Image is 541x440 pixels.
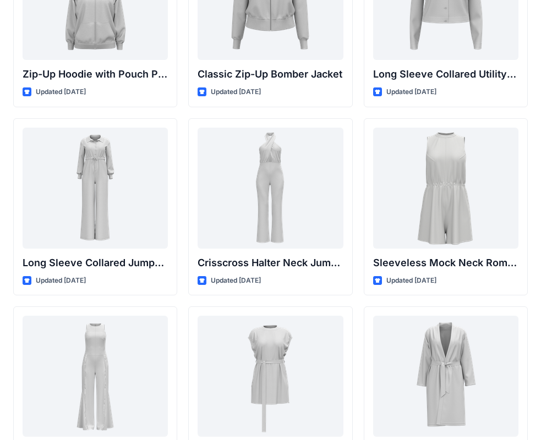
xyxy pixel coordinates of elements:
p: Updated [DATE] [386,275,436,287]
p: Crisscross Halter Neck Jumpsuit [198,255,343,271]
p: Sleeveless Mock Neck Romper with Drawstring Waist [373,255,518,271]
a: Classic Terry Robe [373,316,518,437]
a: Long Sleeve Collared Jumpsuit with Belt [23,128,168,249]
a: Cap Sleeve Tunic Dress with Belt [198,316,343,437]
p: Updated [DATE] [211,275,261,287]
a: Sleeveless Flared Leg Jumpsuit [23,316,168,437]
a: Sleeveless Mock Neck Romper with Drawstring Waist [373,128,518,249]
p: Long Sleeve Collared Jumpsuit with Belt [23,255,168,271]
p: Updated [DATE] [36,86,86,98]
p: Classic Zip-Up Bomber Jacket [198,67,343,82]
p: Updated [DATE] [211,86,261,98]
p: Updated [DATE] [386,86,436,98]
p: Zip-Up Hoodie with Pouch Pockets [23,67,168,82]
a: Crisscross Halter Neck Jumpsuit [198,128,343,249]
p: Updated [DATE] [36,275,86,287]
p: Long Sleeve Collared Utility Jacket [373,67,518,82]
